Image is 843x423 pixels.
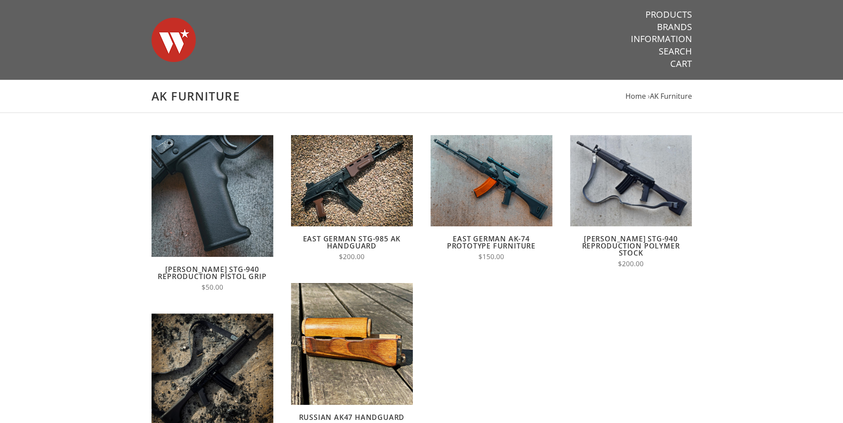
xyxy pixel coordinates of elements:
[650,91,692,101] a: AK Furniture
[152,89,692,104] h1: AK Furniture
[570,135,692,226] img: Wieger STG-940 Reproduction Polymer Stock
[648,90,692,102] li: ›
[299,412,405,422] a: Russian AK47 Handguard
[582,234,680,258] a: [PERSON_NAME] STG-940 Reproduction Polymer Stock
[303,234,401,251] a: East German STG-985 AK Handguard
[291,135,413,226] img: East German STG-985 AK Handguard
[152,135,273,257] img: Wieger STG-940 Reproduction Pistol Grip
[670,58,692,70] a: Cart
[625,91,646,101] a: Home
[447,234,536,251] a: East German AK-74 Prototype Furniture
[631,33,692,45] a: Information
[431,135,552,226] img: East German AK-74 Prototype Furniture
[291,283,413,405] img: Russian AK47 Handguard
[659,46,692,57] a: Search
[152,9,196,71] img: Warsaw Wood Co.
[657,21,692,33] a: Brands
[645,9,692,20] a: Products
[618,259,644,268] span: $200.00
[478,252,504,261] span: $150.00
[202,283,223,292] span: $50.00
[158,264,266,281] a: [PERSON_NAME] STG-940 Reproduction Pistol Grip
[339,252,365,261] span: $200.00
